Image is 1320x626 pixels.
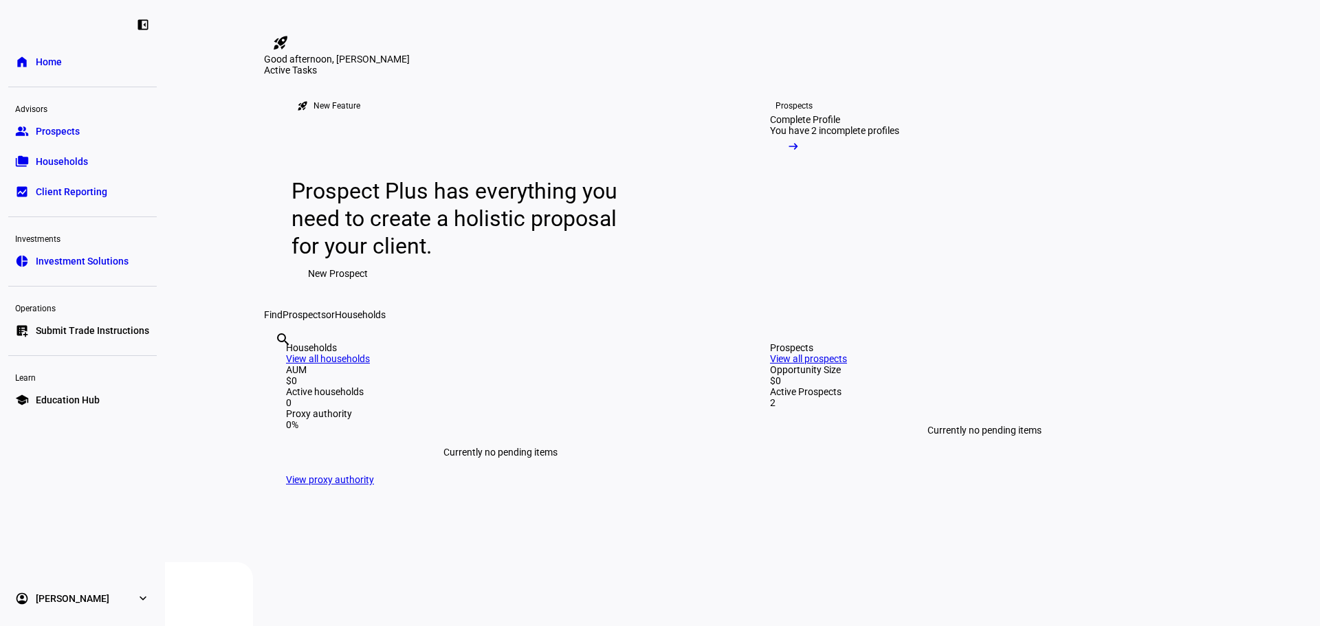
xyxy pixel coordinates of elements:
div: Prospect Plus has everything you need to create a holistic proposal for your client. [291,177,630,260]
mat-icon: rocket_launch [297,100,308,111]
span: Client Reporting [36,185,107,199]
div: Find or [264,309,1221,320]
span: Prospects [36,124,80,138]
a: homeHome [8,48,157,76]
a: pie_chartInvestment Solutions [8,247,157,275]
div: Households [286,342,715,353]
div: Currently no pending items [770,408,1199,452]
div: Active Tasks [264,65,1221,76]
span: Investment Solutions [36,254,129,268]
span: [PERSON_NAME] [36,592,109,605]
div: Operations [8,298,157,317]
div: 0% [286,419,715,430]
span: New Prospect [308,260,368,287]
div: Active Prospects [770,386,1199,397]
eth-mat-symbol: school [15,393,29,407]
eth-mat-symbol: expand_more [136,592,150,605]
div: $0 [770,375,1199,386]
div: Proxy authority [286,408,715,419]
eth-mat-symbol: list_alt_add [15,324,29,337]
eth-mat-symbol: group [15,124,29,138]
div: New Feature [313,100,360,111]
a: folder_copyHouseholds [8,148,157,175]
div: Advisors [8,98,157,118]
eth-mat-symbol: home [15,55,29,69]
span: Education Hub [36,393,100,407]
div: 0 [286,397,715,408]
div: You have 2 incomplete profiles [770,125,899,136]
div: Opportunity Size [770,364,1199,375]
div: Prospects [775,100,813,111]
div: 2 [770,397,1199,408]
span: Home [36,55,62,69]
eth-mat-symbol: account_circle [15,592,29,605]
a: groupProspects [8,118,157,145]
a: bid_landscapeClient Reporting [8,178,157,205]
a: View all prospects [770,353,847,364]
div: Learn [8,367,157,386]
eth-mat-symbol: folder_copy [15,155,29,168]
div: AUM [286,364,715,375]
mat-icon: search [275,331,291,348]
button: New Prospect [291,260,384,287]
a: View all households [286,353,370,364]
div: Good afternoon, [PERSON_NAME] [264,54,1221,65]
div: $0 [286,375,715,386]
span: Households [335,309,386,320]
mat-icon: rocket_launch [272,34,289,51]
input: Enter name of prospect or household [275,350,278,366]
span: Prospects [283,309,326,320]
a: ProspectsComplete ProfileYou have 2 incomplete profiles [748,76,976,309]
div: Complete Profile [770,114,840,125]
div: Investments [8,228,157,247]
span: Submit Trade Instructions [36,324,149,337]
div: Active households [286,386,715,397]
div: Currently no pending items [286,430,715,474]
mat-icon: arrow_right_alt [786,139,800,153]
a: View proxy authority [286,474,374,485]
eth-mat-symbol: pie_chart [15,254,29,268]
eth-mat-symbol: bid_landscape [15,185,29,199]
div: Prospects [770,342,1199,353]
eth-mat-symbol: left_panel_close [136,18,150,32]
span: Households [36,155,88,168]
